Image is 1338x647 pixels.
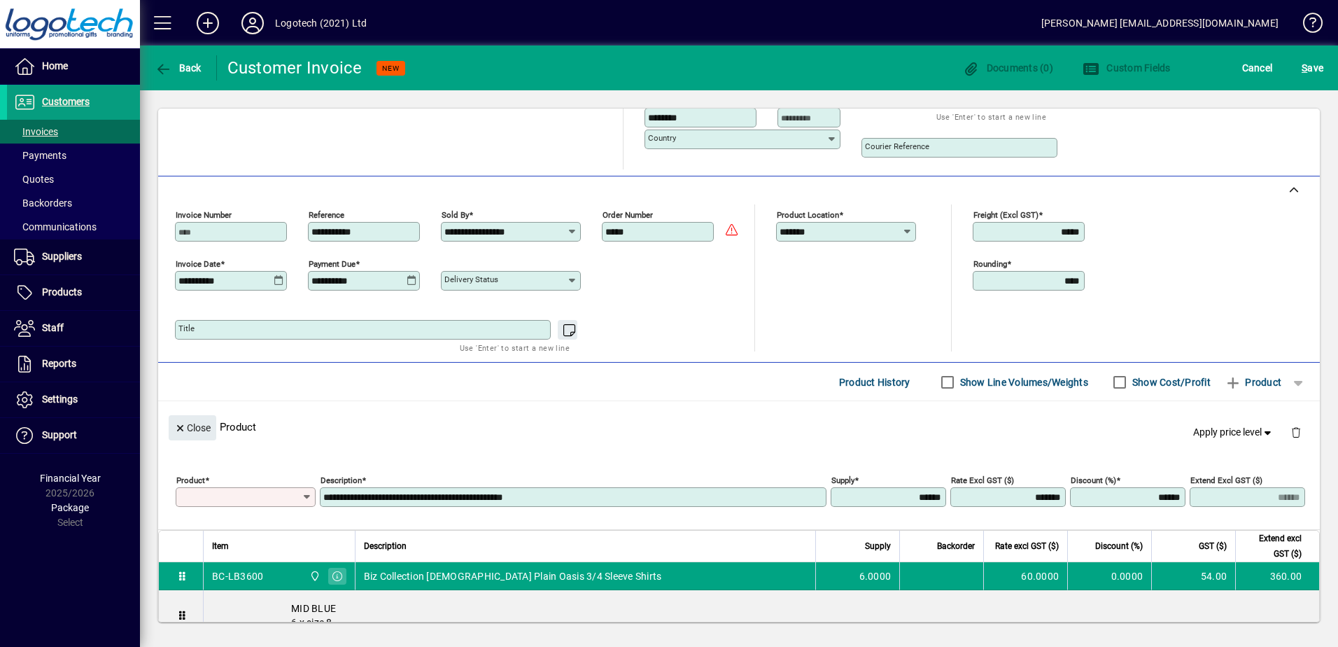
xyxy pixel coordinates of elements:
[309,259,355,269] mat-label: Payment due
[158,401,1320,452] div: Product
[1293,3,1321,48] a: Knowledge Base
[275,12,367,34] div: Logotech (2021) Ltd
[1188,420,1280,445] button: Apply price level
[1067,562,1151,590] td: 0.0000
[1302,62,1307,74] span: S
[1298,55,1327,81] button: Save
[382,64,400,73] span: NEW
[309,210,344,220] mat-label: Reference
[7,311,140,346] a: Staff
[14,150,66,161] span: Payments
[364,569,662,583] span: Biz Collection [DEMOGRAPHIC_DATA] Plain Oasis 3/4 Sleeve Shirts
[7,215,140,239] a: Communications
[7,418,140,453] a: Support
[42,60,68,71] span: Home
[951,475,1014,485] mat-label: Rate excl GST ($)
[1199,538,1227,554] span: GST ($)
[777,210,839,220] mat-label: Product location
[176,259,220,269] mat-label: Invoice date
[321,475,362,485] mat-label: Description
[7,144,140,167] a: Payments
[1190,475,1262,485] mat-label: Extend excl GST ($)
[1302,57,1323,79] span: ave
[603,210,653,220] mat-label: Order number
[364,538,407,554] span: Description
[959,55,1057,81] button: Documents (0)
[7,167,140,191] a: Quotes
[1095,538,1143,554] span: Discount (%)
[1218,370,1288,395] button: Product
[460,340,570,356] mat-hint: Use 'Enter' to start a new line
[859,569,892,583] span: 6.0000
[1244,531,1302,562] span: Extend excl GST ($)
[42,96,90,107] span: Customers
[839,371,910,394] span: Product History
[306,569,322,584] span: Central
[51,502,89,513] span: Package
[865,538,891,554] span: Supply
[7,49,140,84] a: Home
[42,286,82,298] span: Products
[42,358,76,369] span: Reports
[1079,55,1174,81] button: Custom Fields
[14,197,72,209] span: Backorders
[1071,475,1116,485] mat-label: Discount (%)
[212,569,263,583] div: BC-LB3600
[42,394,78,405] span: Settings
[1041,12,1279,34] div: [PERSON_NAME] [EMAIL_ADDRESS][DOMAIN_NAME]
[14,221,97,232] span: Communications
[7,347,140,382] a: Reports
[140,55,217,81] app-page-header-button: Back
[7,275,140,310] a: Products
[992,569,1059,583] div: 60.0000
[1083,62,1171,74] span: Custom Fields
[936,109,1046,125] mat-hint: Use 'Enter' to start a new line
[648,133,676,143] mat-label: Country
[865,141,929,151] mat-label: Courier Reference
[957,375,1088,389] label: Show Line Volumes/Weights
[962,62,1053,74] span: Documents (0)
[1279,426,1313,438] app-page-header-button: Delete
[227,57,362,79] div: Customer Invoice
[230,11,275,36] button: Profile
[444,274,498,284] mat-label: Delivery status
[1129,375,1211,389] label: Show Cost/Profit
[204,590,1319,641] div: MID BLUE 6 x size 8
[1239,55,1276,81] button: Cancel
[151,55,205,81] button: Back
[1193,425,1274,440] span: Apply price level
[442,210,469,220] mat-label: Sold by
[14,126,58,137] span: Invoices
[833,370,916,395] button: Product History
[42,429,77,440] span: Support
[7,191,140,215] a: Backorders
[1242,57,1273,79] span: Cancel
[14,174,54,185] span: Quotes
[1151,562,1235,590] td: 54.00
[42,322,64,333] span: Staff
[973,259,1007,269] mat-label: Rounding
[7,239,140,274] a: Suppliers
[40,473,101,484] span: Financial Year
[995,538,1059,554] span: Rate excl GST ($)
[1279,415,1313,449] button: Delete
[185,11,230,36] button: Add
[176,475,205,485] mat-label: Product
[178,323,195,333] mat-label: Title
[1225,371,1281,394] span: Product
[7,382,140,417] a: Settings
[174,417,211,440] span: Close
[212,538,229,554] span: Item
[973,210,1038,220] mat-label: Freight (excl GST)
[165,421,220,433] app-page-header-button: Close
[176,210,232,220] mat-label: Invoice number
[155,62,202,74] span: Back
[42,251,82,262] span: Suppliers
[937,538,975,554] span: Backorder
[7,120,140,144] a: Invoices
[1235,562,1319,590] td: 360.00
[169,415,216,440] button: Close
[831,475,854,485] mat-label: Supply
